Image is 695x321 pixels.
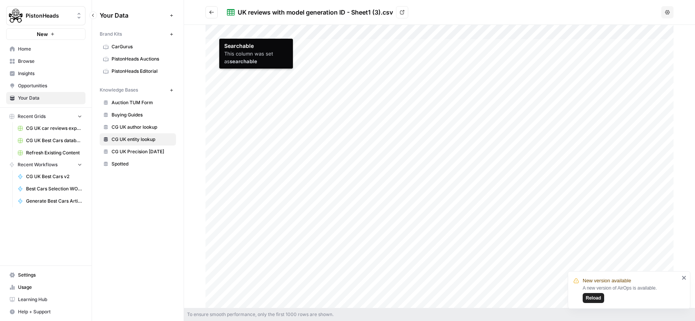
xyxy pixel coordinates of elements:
[18,113,46,120] span: Recent Grids
[18,95,82,102] span: Your Data
[100,53,176,65] a: PistonHeads Auctions
[18,296,82,303] span: Learning Hub
[6,43,85,55] a: Home
[6,6,85,25] button: Workspace: PistonHeads
[583,285,679,303] div: A new version of AirOps is available.
[18,82,82,89] span: Opportunities
[238,8,393,17] div: UK reviews with model generation ID - Sheet1 (3).csv
[26,125,82,132] span: CG UK car reviews export
[14,122,85,134] a: CG UK car reviews export
[26,12,72,20] span: PistonHeads
[100,109,176,121] a: Buying Guides
[26,137,82,144] span: CG UK Best Cars database
[6,269,85,281] a: Settings
[6,159,85,170] button: Recent Workflows
[100,41,176,53] a: CarGurus
[6,293,85,306] a: Learning Hub
[6,55,85,67] a: Browse
[100,87,138,93] span: Knowledge Bases
[9,9,23,23] img: PistonHeads Logo
[6,306,85,318] button: Help + Support
[583,293,604,303] button: Reload
[6,111,85,122] button: Recent Grids
[18,272,82,278] span: Settings
[18,70,82,77] span: Insights
[112,43,173,50] span: CarGurus
[112,56,173,62] span: PistonHeads Auctions
[112,111,173,118] span: Buying Guides
[18,308,82,315] span: Help + Support
[583,277,631,285] span: New version available
[112,136,173,143] span: CG UK entity lookup
[18,58,82,65] span: Browse
[100,158,176,170] a: Spotted
[26,149,82,156] span: Refresh Existing Content
[14,147,85,159] a: Refresh Existing Content
[100,11,167,20] span: Your Data
[100,121,176,133] a: CG UK author lookup
[112,148,173,155] span: CG UK Precision [DATE]
[14,170,85,183] a: CG UK Best Cars v2
[112,99,173,106] span: Auction TUM Form
[6,28,85,40] button: New
[205,6,218,18] button: Go back
[100,146,176,158] a: CG UK Precision [DATE]
[26,185,82,192] span: Best Cars Selection WORKING
[26,198,82,205] span: Generate Best Cars Article
[112,68,173,75] span: PistonHeads Editorial
[112,160,173,167] span: Spotted
[6,67,85,80] a: Insights
[100,133,176,146] a: CG UK entity lookup
[6,80,85,92] a: Opportunities
[100,31,122,38] span: Brand Kits
[682,275,687,281] button: close
[18,284,82,291] span: Usage
[6,92,85,104] a: Your Data
[100,65,176,77] a: PistonHeads Editorial
[18,161,58,168] span: Recent Workflows
[14,134,85,147] a: CG UK Best Cars database
[112,124,173,131] span: CG UK author lookup
[37,30,48,38] span: New
[26,173,82,180] span: CG UK Best Cars v2
[184,308,695,321] div: To ensure smooth performance, only the first 1000 rows are shown.
[14,183,85,195] a: Best Cars Selection WORKING
[100,97,176,109] a: Auction TUM Form
[6,281,85,293] a: Usage
[586,295,601,301] span: Reload
[14,195,85,207] a: Generate Best Cars Article
[18,46,82,52] span: Home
